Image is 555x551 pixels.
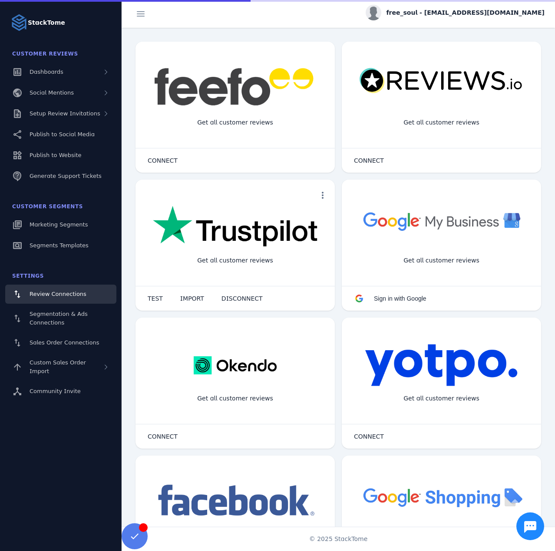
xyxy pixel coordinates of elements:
[396,111,486,134] div: Get all customer reviews
[5,146,116,165] a: Publish to Website
[194,344,277,387] img: okendo.webp
[10,14,28,31] img: Logo image
[5,236,116,255] a: Segments Templates
[396,249,486,272] div: Get all customer reviews
[190,387,280,410] div: Get all customer reviews
[5,285,116,304] a: Review Connections
[172,290,213,307] button: IMPORT
[153,482,317,520] img: facebook.png
[30,110,100,117] span: Setup Review Invitations
[314,187,331,204] button: more
[12,203,83,210] span: Customer Segments
[139,428,186,445] button: CONNECT
[153,68,317,106] img: feefo.png
[148,295,163,302] span: TEST
[148,157,178,164] span: CONNECT
[354,433,384,439] span: CONNECT
[190,111,280,134] div: Get all customer reviews
[5,305,116,331] a: Segmentation & Ads Connections
[30,311,88,326] span: Segmentation & Ads Connections
[30,173,102,179] span: Generate Support Tickets
[12,51,78,57] span: Customer Reviews
[30,89,74,96] span: Social Mentions
[359,206,524,236] img: googlebusiness.png
[139,152,186,169] button: CONNECT
[30,359,86,374] span: Custom Sales Order Import
[30,242,89,249] span: Segments Templates
[148,433,178,439] span: CONNECT
[213,290,271,307] button: DISCONNECT
[153,206,317,248] img: trustpilot.png
[12,273,44,279] span: Settings
[5,382,116,401] a: Community Invite
[359,68,524,94] img: reviewsio.svg
[5,333,116,352] a: Sales Order Connections
[30,221,88,228] span: Marketing Segments
[309,535,368,544] span: © 2025 StackTome
[139,290,172,307] button: TEST
[221,295,263,302] span: DISCONNECT
[387,8,545,17] span: free_soul - [EMAIL_ADDRESS][DOMAIN_NAME]
[354,157,384,164] span: CONNECT
[390,525,492,548] div: Import Products from Google
[345,428,393,445] button: CONNECT
[30,131,95,138] span: Publish to Social Media
[374,295,426,302] span: Sign in with Google
[345,152,393,169] button: CONNECT
[30,339,99,346] span: Sales Order Connections
[359,482,524,512] img: googleshopping.png
[180,295,204,302] span: IMPORT
[30,69,63,75] span: Dashboards
[190,249,280,272] div: Get all customer reviews
[5,167,116,186] a: Generate Support Tickets
[365,344,518,387] img: yotpo.png
[28,18,65,27] strong: StackTome
[30,291,86,297] span: Review Connections
[396,387,486,410] div: Get all customer reviews
[5,215,116,234] a: Marketing Segments
[366,5,545,20] button: free_soul - [EMAIL_ADDRESS][DOMAIN_NAME]
[30,152,81,158] span: Publish to Website
[5,125,116,144] a: Publish to Social Media
[30,388,81,394] span: Community Invite
[345,290,435,307] button: Sign in with Google
[366,5,381,20] img: profile.jpg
